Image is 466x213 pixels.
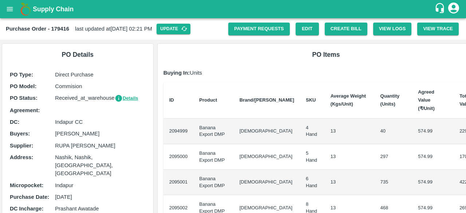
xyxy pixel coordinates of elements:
td: 574.99 [412,170,454,195]
td: 6 Hand [300,170,325,195]
button: open drawer [1,1,18,17]
button: Details [115,94,138,103]
p: Indapur [55,181,145,189]
img: logo [18,2,33,16]
b: Supply Chain [33,5,74,13]
td: 40 [375,119,412,144]
td: 297 [375,144,412,170]
b: Buying In: [163,70,190,76]
p: Prashant Awatade [55,205,145,213]
b: Purchase Date : [10,194,49,200]
td: 5 Hand [300,144,325,170]
div: account of current user [447,1,460,17]
td: 4 Hand [300,119,325,144]
p: Nashik, Nashik, [GEOGRAPHIC_DATA], [GEOGRAPHIC_DATA] [55,153,145,178]
b: ID [169,97,174,103]
p: [PERSON_NAME] [55,130,145,138]
b: DC : [10,119,19,125]
td: Banana Export DMP [193,144,233,170]
b: SKU [306,97,316,103]
td: 735 [375,170,412,195]
b: PO Status : [10,95,37,101]
b: Brand/[PERSON_NAME] [240,97,294,103]
p: RUPA [PERSON_NAME] [55,142,145,150]
td: [DEMOGRAPHIC_DATA] [234,119,300,144]
b: Supplier : [10,143,33,149]
button: Update [157,24,190,34]
td: Banana Export DMP [193,119,233,144]
b: Agreed Value (₹/Unit) [418,89,435,111]
b: Quantity (Units) [380,93,400,107]
b: Purchase Order - 179416 [6,26,69,32]
td: [DEMOGRAPHIC_DATA] [234,144,300,170]
td: 2095000 [163,144,194,170]
p: Commision [55,82,145,90]
b: DC Incharge : [10,206,43,212]
h6: PO Details [8,50,147,60]
button: Create Bill [325,23,367,35]
b: PO Type : [10,72,33,78]
b: Product [199,97,217,103]
td: 13 [325,144,375,170]
td: 13 [325,170,375,195]
p: [DATE] [55,193,145,201]
td: 574.99 [412,119,454,144]
b: Average Weight (Kgs/Unit) [331,93,366,107]
b: Buyers : [10,131,30,137]
b: Agreement: [10,107,40,113]
td: 2094999 [163,119,194,144]
a: Supply Chain [33,4,434,14]
a: Edit [296,23,319,35]
b: Micropocket : [10,182,43,188]
td: 574.99 [412,144,454,170]
td: Banana Export DMP [193,170,233,195]
td: 2095001 [163,170,194,195]
p: Direct Purchase [55,71,145,79]
button: View Trace [417,23,459,35]
div: last updated at [DATE] 02:21 PM [6,24,228,34]
b: Address : [10,154,33,160]
p: Received_at_warehouse [55,94,145,102]
button: View Logs [373,23,412,35]
p: Indapur CC [55,118,145,126]
b: PO Model : [10,83,36,89]
div: customer-support [434,3,447,16]
td: 13 [325,119,375,144]
a: Payment Requests [228,23,290,35]
td: [DEMOGRAPHIC_DATA] [234,170,300,195]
